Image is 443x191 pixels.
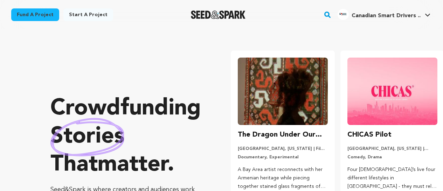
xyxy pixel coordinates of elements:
p: Four [DEMOGRAPHIC_DATA]’s live four different lifestyles in [GEOGRAPHIC_DATA] - they must rely on... [347,166,437,191]
p: Documentary, Experimental [238,154,328,160]
p: [GEOGRAPHIC_DATA], [US_STATE] | Series [347,146,437,152]
div: Canadian Smart Drivers ..'s Profile [338,9,421,20]
a: Seed&Spark Homepage [191,11,246,19]
a: Start a project [63,8,113,21]
img: CHICAS Pilot image [347,58,437,125]
a: Canadian Smart Drivers ..'s Profile [336,7,432,20]
span: Canadian Smart Drivers ..'s Profile [336,7,432,22]
h3: CHICAS Pilot [347,129,392,140]
span: Canadian Smart Drivers .. [352,13,421,19]
p: [GEOGRAPHIC_DATA], [US_STATE] | Film Feature [238,146,328,152]
img: Seed&Spark Logo Dark Mode [191,11,246,19]
img: hand sketched image [50,118,124,156]
a: Fund a project [11,8,59,21]
span: matter [98,154,167,176]
img: The Dragon Under Our Feet image [238,58,328,125]
img: 2ca34182487b5ad7.png [338,9,349,20]
p: Comedy, Drama [347,154,437,160]
p: A Bay Area artist reconnects with her Armenian heritage while piecing together stained glass frag... [238,166,328,191]
h3: The Dragon Under Our Feet [238,129,328,140]
p: Crowdfunding that . [50,95,203,179]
